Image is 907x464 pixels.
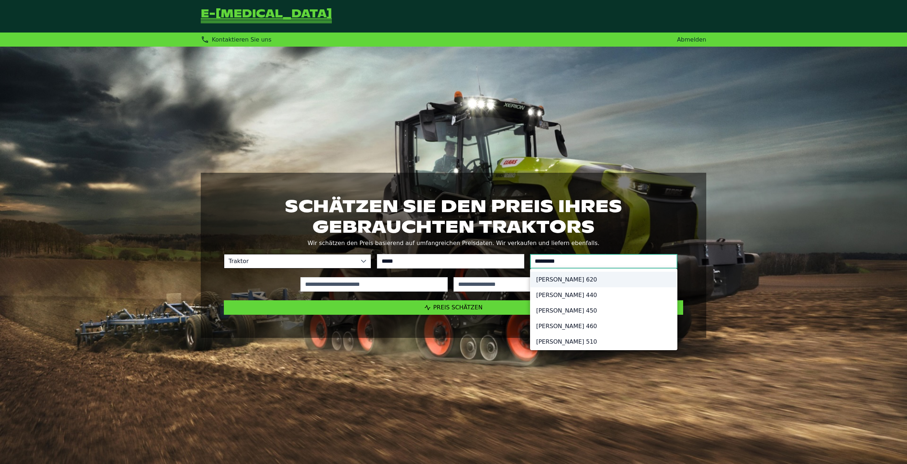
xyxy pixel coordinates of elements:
li: [PERSON_NAME] 520 [530,349,677,365]
div: Kontaktieren Sie uns [201,35,272,44]
p: Wir schätzen den Preis basierend auf umfangreichen Preisdaten. Wir verkaufen und liefern ebenfalls. [224,238,683,248]
span: Preis schätzen [433,304,483,311]
li: [PERSON_NAME] 460 [530,318,677,334]
li: [PERSON_NAME] 620 [530,272,677,287]
span: Kontaktieren Sie uns [212,36,272,43]
button: Preis schätzen [224,300,683,315]
h1: Schätzen Sie den Preis Ihres gebrauchten Traktors [224,196,683,236]
li: [PERSON_NAME] 440 [530,287,677,303]
li: [PERSON_NAME] 510 [530,334,677,349]
li: [PERSON_NAME] 450 [530,303,677,318]
a: Abmelden [677,36,706,43]
a: Zurück zur Startseite [201,9,332,24]
span: Traktor [224,254,356,268]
